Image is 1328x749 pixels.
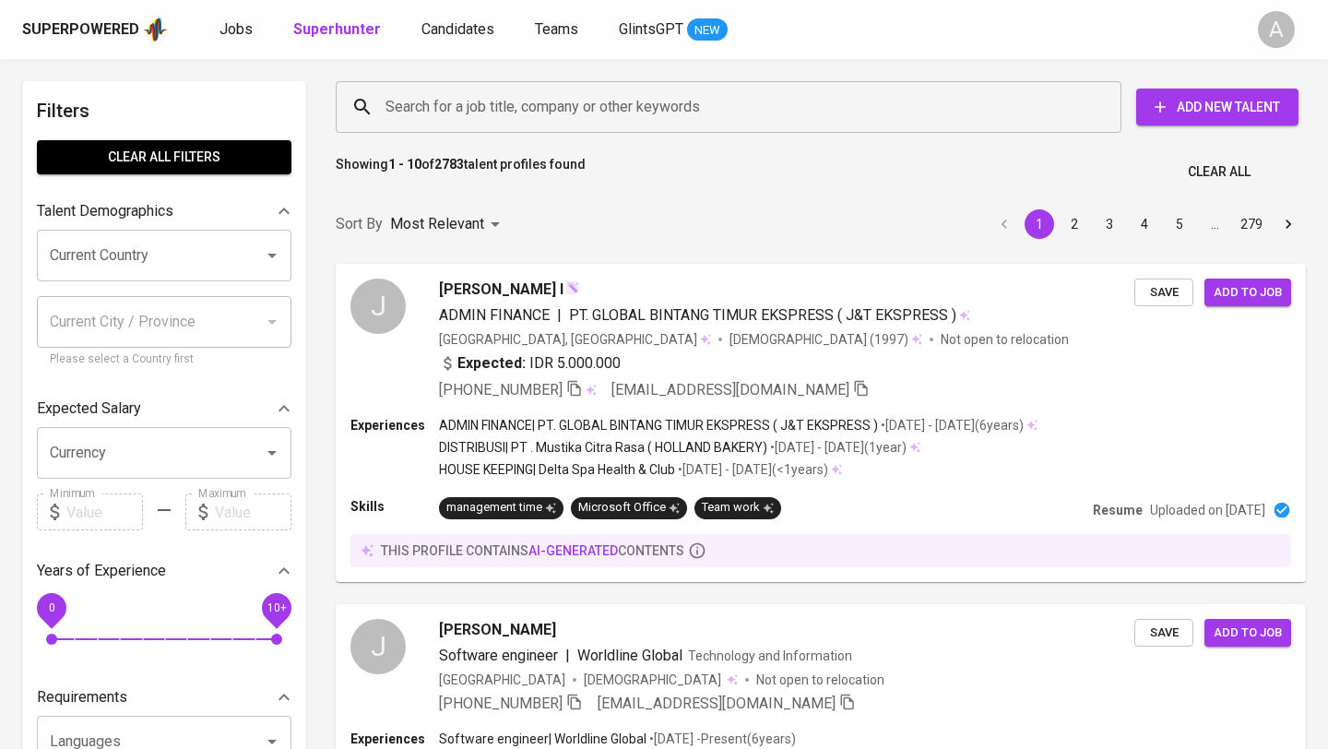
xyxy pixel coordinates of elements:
div: Superpowered [22,19,139,41]
div: Talent Demographics [37,193,291,230]
p: Software engineer | Worldline Global [439,730,646,748]
p: Experiences [350,416,439,434]
span: [EMAIL_ADDRESS][DOMAIN_NAME] [611,381,849,398]
span: [EMAIL_ADDRESS][DOMAIN_NAME] [598,695,836,712]
span: AI-generated [528,543,618,558]
span: [PHONE_NUMBER] [439,695,563,712]
span: Software engineer [439,647,558,664]
div: A [1258,11,1295,48]
p: • [DATE] - [DATE] ( <1 years ) [675,460,828,479]
span: Add to job [1214,623,1282,644]
div: Team work [702,499,774,517]
p: Resume [1093,501,1143,519]
span: 10+ [267,601,286,614]
div: J [350,279,406,334]
span: PT. GLOBAL BINTANG TIMUR EKSPRESS ( J&T EKSPRESS ) [569,306,956,324]
a: Jobs [219,18,256,42]
span: Add New Talent [1151,96,1284,119]
span: Worldline Global [577,647,682,664]
b: Expected: [457,352,526,374]
b: 2783 [434,157,464,172]
span: | [565,645,570,667]
a: Candidates [421,18,498,42]
img: magic_wand.svg [565,280,580,295]
p: Not open to relocation [756,671,884,689]
button: Open [259,243,285,268]
p: this profile contains contents [381,541,684,560]
div: [GEOGRAPHIC_DATA], [GEOGRAPHIC_DATA] [439,330,711,349]
span: ADMIN FINANCE [439,306,550,324]
p: DISTRIBUSI | PT . Mustika Citra Rasa ( HOLLAND BAKERY) [439,438,767,457]
button: Open [259,440,285,466]
div: Expected Salary [37,390,291,427]
a: J[PERSON_NAME] lADMIN FINANCE|PT. GLOBAL BINTANG TIMUR EKSPRESS ( J&T EKSPRESS )[GEOGRAPHIC_DATA]... [336,264,1306,582]
div: Years of Experience [37,553,291,589]
div: IDR 5.000.000 [439,352,621,374]
span: 0 [48,601,54,614]
span: | [557,304,562,327]
button: page 1 [1025,209,1054,239]
span: Clear All [1188,160,1251,184]
span: [DEMOGRAPHIC_DATA] [729,330,870,349]
p: Skills [350,497,439,516]
p: HOUSE KEEPING | Delta Spa Health & Club [439,460,675,479]
div: Microsoft Office [578,499,680,517]
span: Teams [535,20,578,38]
button: Go to page 279 [1235,209,1268,239]
a: GlintsGPT NEW [619,18,728,42]
span: GlintsGPT [619,20,683,38]
button: Add to job [1204,619,1291,648]
button: Go to page 4 [1130,209,1159,239]
span: [PERSON_NAME] l [439,279,563,301]
p: Years of Experience [37,560,166,582]
span: Save [1144,282,1184,303]
div: [GEOGRAPHIC_DATA] [439,671,565,689]
span: Candidates [421,20,494,38]
button: Go to page 2 [1060,209,1089,239]
span: [DEMOGRAPHIC_DATA] [584,671,724,689]
p: Most Relevant [390,213,484,235]
div: management time [446,499,556,517]
span: [PHONE_NUMBER] [439,381,563,398]
p: • [DATE] - Present ( 6 years ) [646,730,796,748]
button: Go to page 3 [1095,209,1124,239]
button: Go to next page [1274,209,1303,239]
p: Talent Demographics [37,200,173,222]
p: ADMIN FINANCE | PT. GLOBAL BINTANG TIMUR EKSPRESS ( J&T EKSPRESS ) [439,416,878,434]
b: 1 - 10 [388,157,421,172]
b: Superhunter [293,20,381,38]
p: Experiences [350,730,439,748]
p: Please select a Country first [50,351,279,369]
button: Save [1134,619,1193,648]
p: Expected Salary [37,398,141,420]
nav: pagination navigation [987,209,1306,239]
div: Most Relevant [390,208,506,242]
button: Add New Talent [1136,89,1298,125]
span: Jobs [219,20,253,38]
span: NEW [687,21,728,40]
span: Save [1144,623,1184,644]
button: Add to job [1204,279,1291,307]
p: • [DATE] - [DATE] ( 1 year ) [767,438,907,457]
p: Sort By [336,213,383,235]
button: Go to page 5 [1165,209,1194,239]
div: (1997) [729,330,922,349]
h6: Filters [37,96,291,125]
button: Clear All filters [37,140,291,174]
p: Showing of talent profiles found [336,155,586,189]
a: Superpoweredapp logo [22,16,168,43]
div: … [1200,215,1229,233]
span: Clear All filters [52,146,277,169]
button: Save [1134,279,1193,307]
p: Uploaded on [DATE] [1150,501,1265,519]
div: Requirements [37,679,291,716]
input: Value [66,493,143,530]
span: Add to job [1214,282,1282,303]
p: Requirements [37,686,127,708]
div: J [350,619,406,674]
p: • [DATE] - [DATE] ( 6 years ) [878,416,1024,434]
img: app logo [143,16,168,43]
p: Not open to relocation [941,330,1069,349]
a: Superhunter [293,18,385,42]
button: Clear All [1180,155,1258,189]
